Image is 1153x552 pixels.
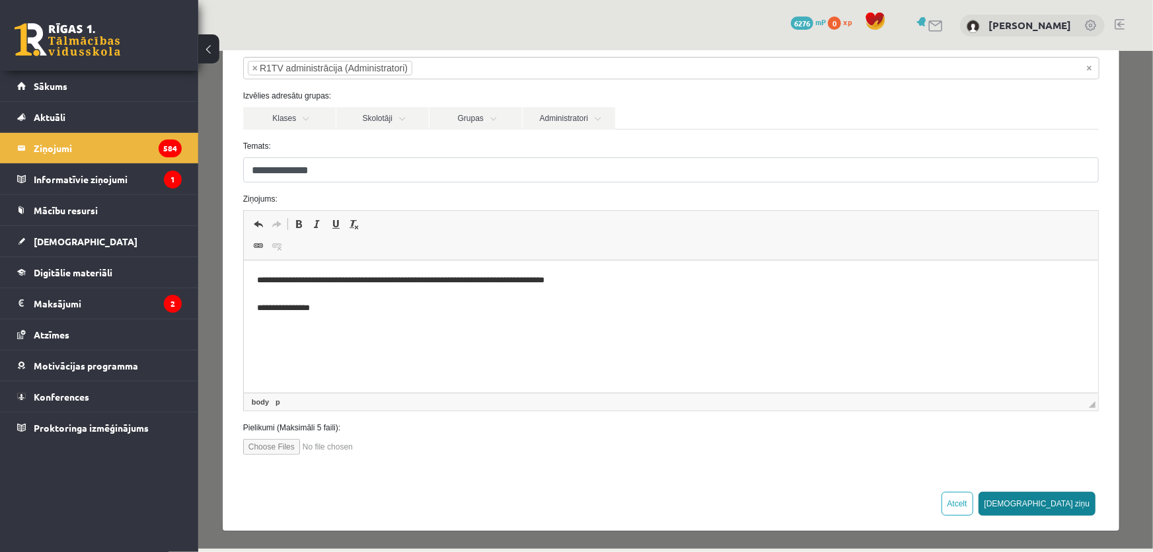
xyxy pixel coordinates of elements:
a: 0 xp [828,17,858,27]
span: × [54,11,59,24]
a: Aktuāli [17,102,182,132]
button: Atcelt [743,441,775,465]
span: Resize [891,350,897,357]
span: Konferences [34,391,89,403]
span: Atzīmes [34,329,69,340]
span: Aktuāli [34,111,65,123]
button: [DEMOGRAPHIC_DATA] ziņu [780,441,898,465]
iframe: Editor, wiswyg-editor-47024984536020-1757940296-456 [46,210,900,342]
a: [PERSON_NAME] [988,19,1071,32]
li: R1TV administrācija (Administratori) [50,10,214,24]
a: Sākums [17,71,182,101]
span: 0 [828,17,841,30]
label: Ziņojums: [35,142,911,154]
a: Grupas [231,56,324,79]
span: Noņemt visus vienumus [889,11,894,24]
a: Klases [45,56,137,79]
a: Skolotāji [138,56,231,79]
a: [DEMOGRAPHIC_DATA] [17,226,182,256]
span: xp [843,17,852,27]
i: 1 [164,171,182,188]
span: 6276 [791,17,813,30]
span: mP [815,17,826,27]
a: Unlink [69,186,88,204]
a: body element [51,345,73,357]
a: Proktoringa izmēģinājums [17,413,182,443]
a: Rīgas 1. Tālmācības vidusskola [15,23,120,56]
span: Sākums [34,80,67,92]
i: 2 [164,295,182,313]
legend: Maksājumi [34,288,182,319]
label: Temats: [35,89,911,101]
a: Bold (Ctrl+B) [91,165,110,182]
a: Redo (Ctrl+Y) [69,165,88,182]
a: Italic (Ctrl+I) [110,165,128,182]
i: 584 [159,139,182,157]
a: Konferences [17,381,182,412]
a: 6276 mP [791,17,826,27]
a: Link (Ctrl+K) [51,186,69,204]
label: Pielikumi (Maksimāli 5 faili): [35,371,911,383]
a: Undo (Ctrl+Z) [51,165,69,182]
span: Mācību resursi [34,204,98,216]
a: Remove Format [147,165,165,182]
legend: Informatīvie ziņojumi [34,164,182,194]
a: Underline (Ctrl+U) [128,165,147,182]
a: Informatīvie ziņojumi1 [17,164,182,194]
a: p element [75,345,85,357]
a: Atzīmes [17,319,182,350]
a: Mācību resursi [17,195,182,225]
span: Digitālie materiāli [34,266,112,278]
span: Proktoringa izmēģinājums [34,422,149,434]
span: [DEMOGRAPHIC_DATA] [34,235,137,247]
a: Maksājumi2 [17,288,182,319]
legend: Ziņojumi [34,133,182,163]
a: Motivācijas programma [17,350,182,381]
span: Motivācijas programma [34,360,138,372]
a: Administratori [324,56,417,79]
img: Rihards Zoltāns [967,20,980,33]
label: Izvēlies adresātu grupas: [35,39,911,51]
a: Digitālie materiāli [17,257,182,288]
a: Ziņojumi584 [17,133,182,163]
